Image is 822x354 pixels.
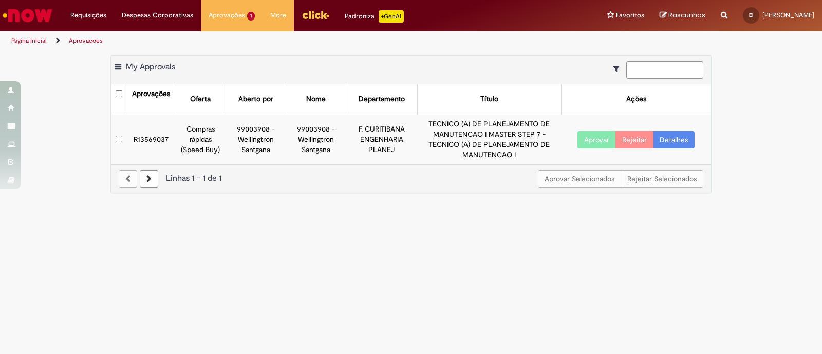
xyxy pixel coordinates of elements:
[613,65,624,72] i: Mostrar filtros para: Suas Solicitações
[346,115,418,164] td: F. CURITIBANA ENGENHARIA PLANEJ
[359,94,405,104] div: Departamento
[1,5,54,26] img: ServiceNow
[69,36,103,45] a: Aprovações
[749,12,753,18] span: EI
[345,10,404,23] div: Padroniza
[379,10,404,23] p: +GenAi
[190,94,211,104] div: Oferta
[238,94,273,104] div: Aberto por
[480,94,498,104] div: Título
[126,62,175,72] span: My Approvals
[226,115,286,164] td: 99003908 - Wellingtron Santgana
[270,10,286,21] span: More
[8,31,540,50] ul: Trilhas de página
[660,11,705,21] a: Rascunhos
[626,94,646,104] div: Ações
[616,10,644,21] span: Favoritos
[119,173,703,184] div: Linhas 1 − 1 de 1
[209,10,245,21] span: Aprovações
[306,94,326,104] div: Nome
[247,12,255,21] span: 1
[132,89,170,99] div: Aprovações
[615,131,653,148] button: Rejeitar
[70,10,106,21] span: Requisições
[762,11,814,20] span: [PERSON_NAME]
[668,10,705,20] span: Rascunhos
[286,115,346,164] td: 99003908 - Wellingtron Santgana
[417,115,561,164] td: TECNICO (A) DE PLANEJAMENTO DE MANUTENCAO I MASTER STEP 7 - TECNICO (A) DE PLANEJAMENTO DE MANUTE...
[577,131,616,148] button: Aprovar
[122,10,193,21] span: Despesas Corporativas
[127,84,175,115] th: Aprovações
[302,7,329,23] img: click_logo_yellow_360x200.png
[653,131,695,148] a: Detalhes
[11,36,47,45] a: Página inicial
[175,115,226,164] td: Compras rápidas (Speed Buy)
[127,115,175,164] td: R13569037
